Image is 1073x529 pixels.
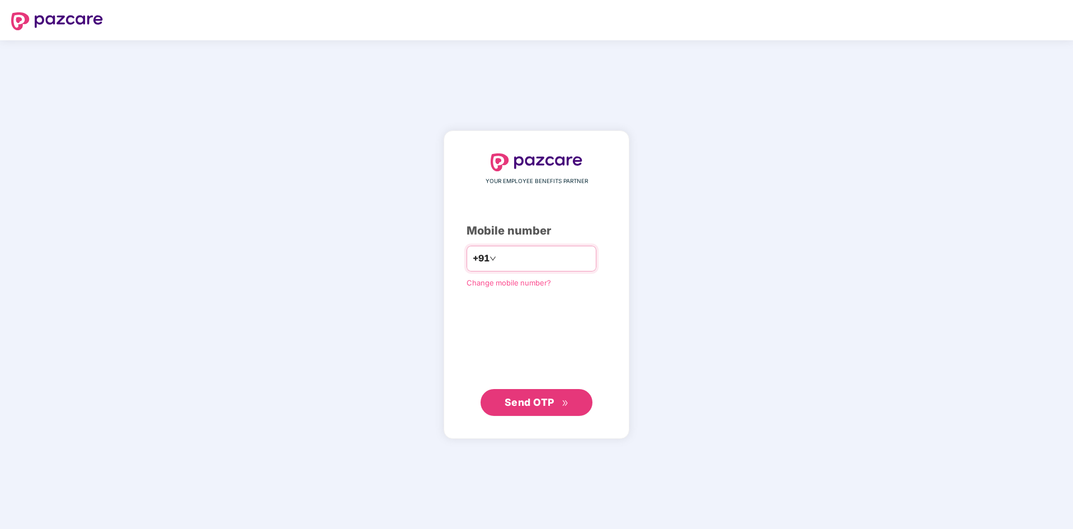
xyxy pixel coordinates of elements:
[491,153,582,171] img: logo
[467,222,606,240] div: Mobile number
[505,396,554,408] span: Send OTP
[562,400,569,407] span: double-right
[490,255,496,262] span: down
[481,389,592,416] button: Send OTPdouble-right
[467,278,551,287] a: Change mobile number?
[486,177,588,186] span: YOUR EMPLOYEE BENEFITS PARTNER
[11,12,103,30] img: logo
[473,251,490,265] span: +91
